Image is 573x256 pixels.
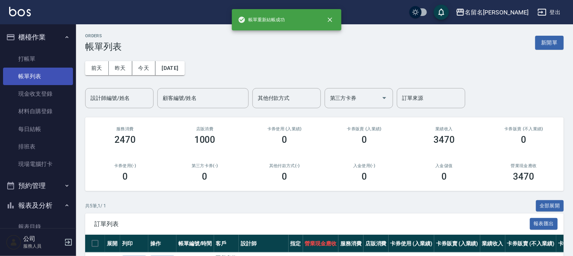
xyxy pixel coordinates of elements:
button: 報表及分析 [3,196,73,215]
img: Person [6,235,21,250]
h3: 0 [122,171,128,182]
span: 帳單重新結帳成功 [238,16,285,24]
h2: 業績收入 [413,126,475,131]
h3: 服務消費 [94,126,156,131]
button: 報表匯出 [530,218,558,230]
th: 服務消費 [338,235,363,253]
h2: 其他付款方式(-) [254,163,316,168]
button: 今天 [132,61,156,75]
p: 服務人員 [23,243,62,250]
h2: 卡券使用(-) [94,163,156,168]
p: 共 5 筆, 1 / 1 [85,202,106,209]
a: 材料自購登錄 [3,103,73,120]
h2: 卡券使用 (入業績) [254,126,316,131]
h3: 0 [202,171,208,182]
h2: 第三方卡券(-) [174,163,236,168]
h3: 3470 [433,134,455,145]
th: 帳單編號/時間 [176,235,214,253]
th: 店販消費 [363,235,389,253]
button: 全部展開 [536,200,564,212]
button: 前天 [85,61,109,75]
h2: 營業現金應收 [493,163,555,168]
h3: 0 [441,171,447,182]
a: 報表匯出 [530,220,558,227]
h5: 公司 [23,235,62,243]
a: 新開單 [535,39,564,46]
h2: 卡券販賣 (入業績) [333,126,395,131]
button: close [322,11,338,28]
th: 指定 [289,235,303,253]
button: 名留名[PERSON_NAME] [453,5,532,20]
h2: 入金使用(-) [333,163,395,168]
h3: 0 [521,134,527,145]
a: 每日結帳 [3,120,73,138]
h2: 卡券販賣 (不入業績) [493,126,555,131]
div: 名留名[PERSON_NAME] [465,8,529,17]
h3: 1000 [194,134,216,145]
th: 客戶 [214,235,239,253]
h3: 0 [282,171,287,182]
th: 操作 [148,235,176,253]
h3: 0 [282,134,287,145]
button: [DATE] [156,61,184,75]
a: 報表目錄 [3,218,73,235]
h3: 0 [362,171,367,182]
a: 排班表 [3,138,73,155]
th: 營業現金應收 [303,235,339,253]
th: 業績收入 [480,235,505,253]
a: 現場電腦打卡 [3,155,73,173]
button: 櫃檯作業 [3,27,73,47]
span: 訂單列表 [94,220,530,228]
a: 打帳單 [3,50,73,68]
th: 列印 [120,235,148,253]
img: Logo [9,7,31,16]
h3: 3470 [513,171,535,182]
th: 展開 [105,235,120,253]
th: 卡券使用 (入業績) [389,235,435,253]
th: 卡券販賣 (不入業績) [505,235,556,253]
h2: 入金儲值 [413,163,475,168]
button: save [434,5,449,20]
h3: 2470 [114,134,136,145]
a: 帳單列表 [3,68,73,85]
button: 預約管理 [3,176,73,196]
th: 卡券販賣 (入業績) [434,235,480,253]
h2: 店販消費 [174,126,236,131]
button: 新開單 [535,36,564,50]
h3: 0 [362,134,367,145]
h3: 帳單列表 [85,41,122,52]
button: Open [378,92,390,104]
button: 登出 [535,5,564,19]
a: 現金收支登錄 [3,85,73,103]
h2: ORDERS [85,33,122,38]
button: 昨天 [109,61,132,75]
th: 設計師 [239,235,288,253]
